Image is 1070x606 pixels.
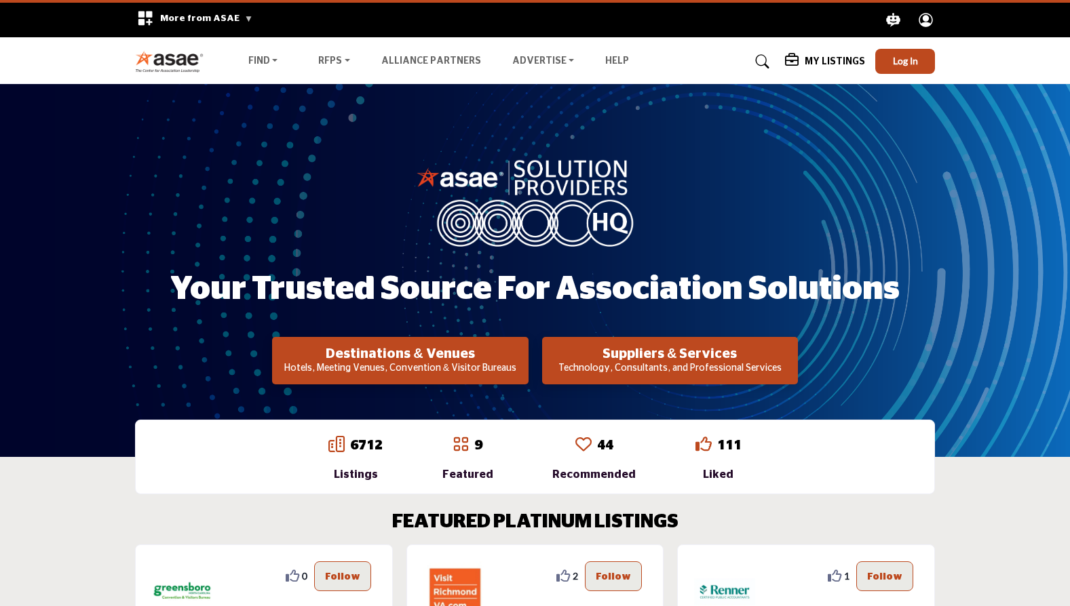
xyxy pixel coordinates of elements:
[542,337,798,384] button: Suppliers & Services Technology, Consultants, and Professional Services
[272,337,528,384] button: Destinations & Venues Hotels, Meeting Venues, Convention & Visitor Bureaus
[503,52,584,71] a: Advertise
[546,362,794,376] p: Technology, Consultants, and Professional Services
[453,436,469,455] a: Go to Featured
[239,52,288,71] a: Find
[785,54,865,70] div: My Listings
[417,157,654,246] img: image
[695,436,712,452] i: Go to Liked
[328,466,383,483] div: Listings
[596,569,631,584] p: Follow
[276,362,524,376] p: Hotels, Meeting Venues, Convention & Visitor Bureaus
[805,56,865,68] h5: My Listings
[325,569,360,584] p: Follow
[309,52,360,71] a: RFPs
[128,3,262,37] div: More from ASAE
[314,561,371,591] button: Follow
[350,439,383,452] a: 6712
[856,561,913,591] button: Follow
[135,50,210,73] img: Site Logo
[552,466,636,483] div: Recommended
[742,51,778,73] a: Search
[844,569,849,583] span: 1
[302,569,307,583] span: 0
[474,439,482,452] a: 9
[392,511,679,534] h2: FEATURED PLATINUM LISTINGS
[717,439,742,452] a: 111
[276,346,524,362] h2: Destinations & Venues
[597,439,613,452] a: 44
[605,56,629,66] a: Help
[695,466,742,483] div: Liked
[893,55,918,66] span: Log In
[585,561,642,591] button: Follow
[442,466,493,483] div: Featured
[573,569,578,583] span: 2
[546,346,794,362] h2: Suppliers & Services
[170,268,900,310] h1: Your Trusted Source for Association Solutions
[160,14,253,23] span: More from ASAE
[381,56,481,66] a: Alliance Partners
[875,49,935,74] button: Log In
[575,436,592,455] a: Go to Recommended
[867,569,902,584] p: Follow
